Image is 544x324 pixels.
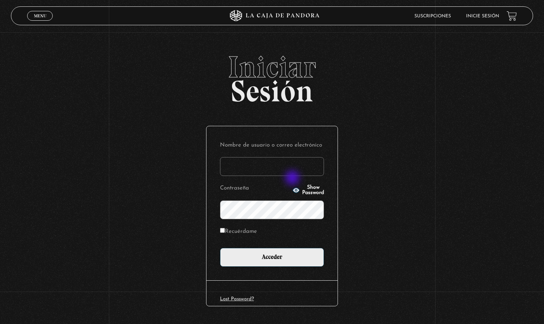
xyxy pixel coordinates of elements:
label: Nombre de usuario o correo electrónico [220,140,324,151]
span: Menu [34,14,46,18]
label: Recuérdame [220,226,257,238]
input: Recuérdame [220,228,225,233]
a: Suscripciones [414,14,451,18]
span: Cerrar [31,20,49,25]
label: Contraseña [220,183,290,194]
a: View your shopping cart [507,11,517,21]
h2: Sesión [11,52,533,100]
a: Inicie sesión [466,14,499,18]
a: Lost Password? [220,296,254,301]
span: Show Password [302,185,324,196]
input: Acceder [220,248,324,267]
span: Iniciar [11,52,533,82]
button: Show Password [292,185,324,196]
